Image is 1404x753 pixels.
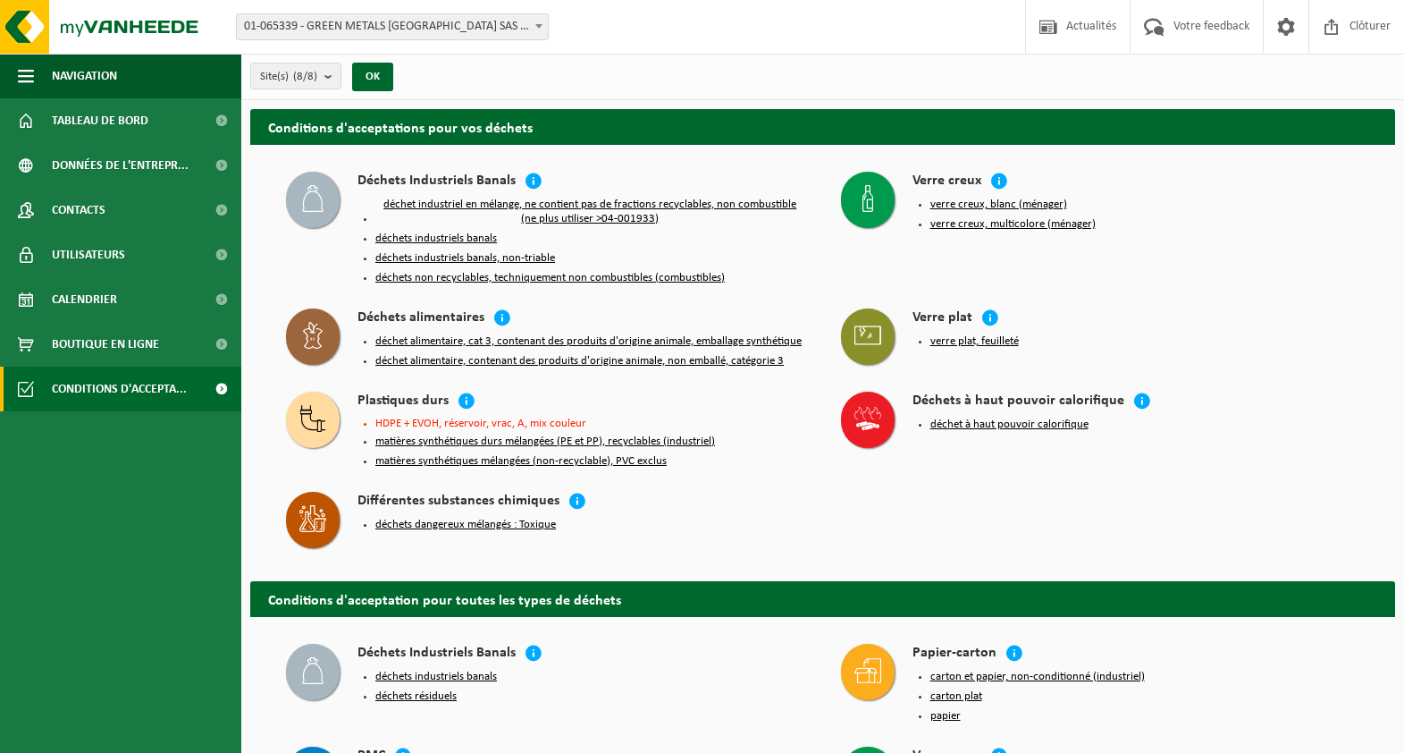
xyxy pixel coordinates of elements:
button: déchets industriels banals [375,670,497,684]
button: déchets dangereux mélangés : Toxique [375,518,556,532]
span: Boutique en ligne [52,322,159,367]
button: OK [352,63,393,91]
li: HDPE + EVOH, réservoir, vrac, A, mix couleur [375,418,805,429]
h4: Verre creux [912,172,981,192]
button: carton plat [930,690,982,704]
button: déchets non recyclables, techniquement non combustibles (combustibles) [375,271,725,285]
button: Site(s)(8/8) [250,63,341,89]
h2: Conditions d'acceptation pour toutes les types de déchets [250,581,1395,616]
button: matières synthétiques mélangées (non-recyclable), PVC exclus [375,454,667,469]
h4: Différentes substances chimiques [357,492,559,512]
button: déchets résiduels [375,690,457,704]
button: déchet alimentaire, cat 3, contenant des produits d'origine animale, emballage synthétique [375,334,802,349]
h2: Conditions d'acceptations pour vos déchets [250,109,1395,144]
h4: Déchets Industriels Banals [357,172,516,192]
button: déchet industriel en mélange, ne contient pas de fractions recyclables, non combustible (ne plus ... [375,198,805,226]
h4: Déchets à haut pouvoir calorifique [912,392,1124,412]
span: Site(s) [260,63,317,90]
span: Données de l'entrepr... [52,143,189,188]
h4: Déchets Industriels Banals [357,644,516,664]
button: déchets industriels banals [375,232,497,246]
button: papier [930,709,961,723]
span: Tableau de bord [52,98,148,143]
span: Navigation [52,54,117,98]
span: 01-065339 - GREEN METALS FRANCE SAS - ONNAING [236,13,549,40]
button: verre plat, feuilleté [930,334,1019,349]
button: verre creux, blanc (ménager) [930,198,1067,212]
h4: Plastiques durs [357,392,449,412]
span: Calendrier [52,277,117,322]
span: Conditions d'accepta... [52,367,187,411]
span: 01-065339 - GREEN METALS FRANCE SAS - ONNAING [237,14,548,39]
button: déchet alimentaire, contenant des produits d'origine animale, non emballé, catégorie 3 [375,354,784,368]
button: déchets industriels banals, non-triable [375,251,555,266]
button: déchet à haut pouvoir calorifique [930,418,1089,432]
span: Contacts [52,188,105,233]
h4: Verre plat [912,309,972,329]
button: matières synthétiques durs mélangées (PE et PP), recyclables (industriel) [375,435,715,449]
button: verre creux, multicolore (ménager) [930,217,1096,232]
h4: Déchets alimentaires [357,309,484,329]
h4: Papier-carton [912,644,996,664]
button: carton et papier, non-conditionné (industriel) [930,670,1145,684]
count: (8/8) [293,71,317,82]
span: Utilisateurs [52,233,125,277]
